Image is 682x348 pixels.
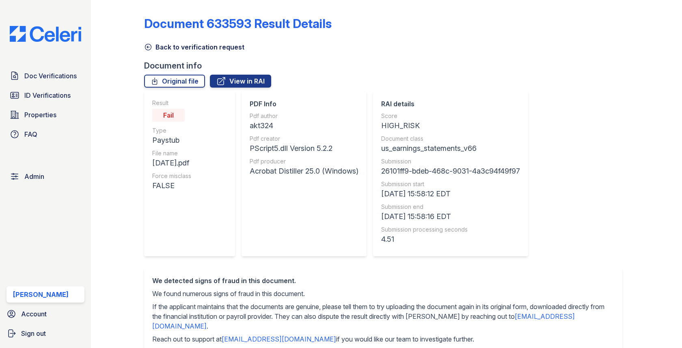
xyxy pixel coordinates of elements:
div: FALSE [152,180,191,191]
div: RAI details [381,99,520,109]
div: [PERSON_NAME] [13,290,69,299]
div: Score [381,112,520,120]
a: Admin [6,168,84,185]
div: Result [152,99,191,107]
div: Submission start [381,180,520,188]
div: Submission end [381,203,520,211]
span: Doc Verifications [24,71,77,81]
a: Doc Verifications [6,68,84,84]
a: Account [3,306,88,322]
div: [DATE] 15:58:16 EDT [381,211,520,222]
div: 4.51 [381,234,520,245]
a: Sign out [3,325,88,342]
span: ID Verifications [24,90,71,100]
div: Document info [144,60,628,71]
div: us_earnings_statements_v66 [381,143,520,154]
span: FAQ [24,129,37,139]
div: Acrobat Distiller 25.0 (Windows) [250,165,358,177]
div: Pdf producer [250,157,358,165]
div: PDF Info [250,99,358,109]
span: Sign out [21,329,46,338]
a: Document 633593 Result Details [144,16,332,31]
a: [EMAIL_ADDRESS][DOMAIN_NAME] [222,335,336,343]
div: Fail [152,109,185,122]
p: Reach out to support at if you would like our team to investigate further. [152,334,614,344]
div: akt324 [250,120,358,131]
a: Original file [144,75,205,88]
div: Pdf creator [250,135,358,143]
img: CE_Logo_Blue-a8612792a0a2168367f1c8372b55b34899dd931a85d93a1a3d3e32e68fde9ad4.png [3,26,88,42]
div: We detected signs of fraud in this document. [152,276,614,286]
div: Paystub [152,135,191,146]
div: File name [152,149,191,157]
div: PScript5.dll Version 5.2.2 [250,143,358,154]
div: Submission processing seconds [381,226,520,234]
span: Admin [24,172,44,181]
a: Back to verification request [144,42,244,52]
span: . [207,322,208,330]
div: [DATE] 15:58:12 EDT [381,188,520,200]
p: We found numerous signs of fraud in this document. [152,289,614,299]
div: Type [152,127,191,135]
a: FAQ [6,126,84,142]
span: Properties [24,110,56,120]
div: 26101ff9-bdeb-468c-9031-4a3c94f49f97 [381,165,520,177]
a: Properties [6,107,84,123]
div: Pdf author [250,112,358,120]
div: [DATE].pdf [152,157,191,169]
a: View in RAI [210,75,271,88]
div: Submission [381,157,520,165]
p: If the applicant maintains that the documents are genuine, please tell them to try uploading the ... [152,302,614,331]
div: Force misclass [152,172,191,180]
a: ID Verifications [6,87,84,103]
div: HIGH_RISK [381,120,520,131]
span: Account [21,309,47,319]
div: Document class [381,135,520,143]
